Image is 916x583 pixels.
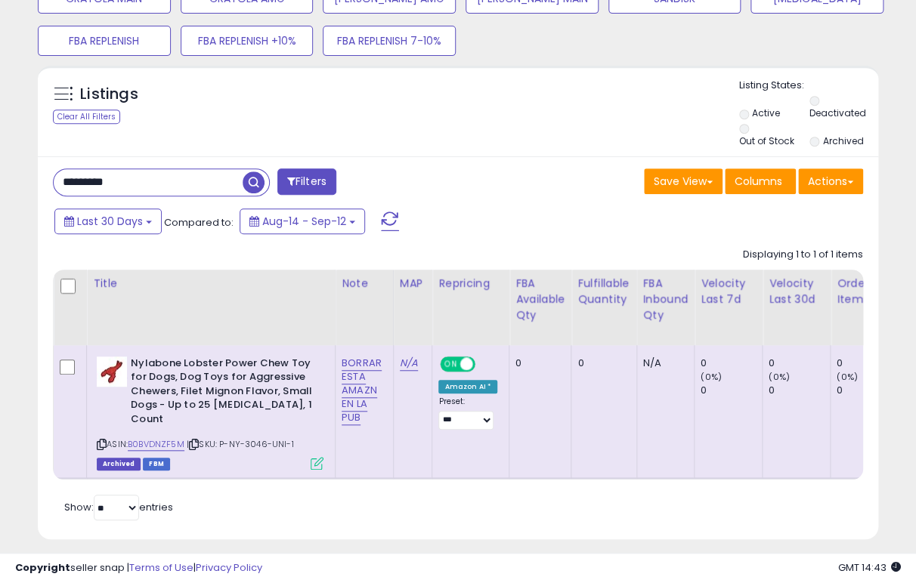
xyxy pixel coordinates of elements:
[64,500,173,514] span: Show: entries
[577,356,624,370] div: 0
[80,84,138,105] h5: Listings
[769,384,830,397] div: 0
[15,560,70,575] strong: Copyright
[822,134,863,147] label: Archived
[400,356,418,371] a: N/A
[131,356,314,430] b: Nylabone Lobster Power Chew Toy for Dogs, Dog Toys for Aggressive Chewers, Filet Mignon Flavor, S...
[643,276,689,323] div: FBA inbound Qty
[838,560,901,575] span: 2025-10-13 14:43 GMT
[837,356,898,370] div: 0
[739,134,794,147] label: Out of Stock
[181,26,314,56] button: FBA REPLENISH +10%
[515,276,565,323] div: FBA Available Qty
[54,208,162,234] button: Last 30 Days
[577,276,630,307] div: Fulfillable Quantity
[438,380,497,393] div: Amazon AI *
[262,214,346,229] span: Aug-14 - Sep-12
[400,276,426,291] div: MAP
[438,276,503,291] div: Repricing
[735,174,782,189] span: Columns
[196,560,262,575] a: Privacy Policy
[438,396,497,430] div: Preset:
[743,248,863,262] div: Displaying 1 to 1 of 1 items
[515,356,559,370] div: 0
[143,458,170,470] span: FBM
[129,560,193,575] a: Terms of Use
[15,561,262,575] div: seller snap | |
[53,110,120,124] div: Clear All Filters
[837,384,898,397] div: 0
[473,357,497,370] span: OFF
[277,168,336,195] button: Filters
[342,356,382,426] a: BORRAR ESTA AMAZN EN LA PUB
[38,26,171,56] button: FBA REPLENISH
[701,276,756,307] div: Velocity Last 7d
[769,276,824,307] div: Velocity Last 30d
[342,276,387,291] div: Note
[837,276,892,307] div: Ordered Items
[77,214,143,229] span: Last 30 Days
[97,458,141,470] span: Listings that have been deleted from Seller Central
[644,168,723,194] button: Save View
[442,357,461,370] span: ON
[752,106,780,119] label: Active
[97,356,127,387] img: 31dDjg10ihL._SL40_.jpg
[240,208,365,234] button: Aug-14 - Sep-12
[739,79,879,93] p: Listing States:
[323,26,456,56] button: FBA REPLENISH 7-10%
[798,168,863,194] button: Actions
[701,384,762,397] div: 0
[769,371,790,383] small: (0%)
[701,371,722,383] small: (0%)
[97,356,323,468] div: ASIN:
[769,356,830,370] div: 0
[643,356,683,370] div: N/A
[187,438,294,450] span: | SKU: P-NY-3046-UNI-1
[93,276,329,291] div: Title
[725,168,796,194] button: Columns
[809,106,866,119] label: Deactivated
[128,438,184,451] a: B0BVDNZF5M
[164,215,234,230] span: Compared to:
[701,356,762,370] div: 0
[837,371,858,383] small: (0%)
